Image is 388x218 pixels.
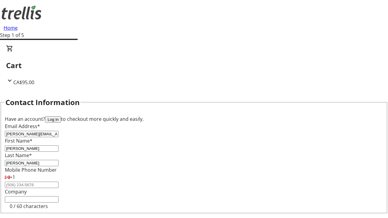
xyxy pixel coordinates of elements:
[13,79,34,86] span: CA$95.00
[5,97,80,108] h2: Contact Information
[6,60,382,71] h2: Cart
[10,203,48,210] tr-character-limit: 0 / 60 characters
[5,123,40,130] label: Email Address*
[5,188,27,195] label: Company
[5,167,57,173] label: Mobile Phone Number
[5,137,32,144] label: First Name*
[5,152,32,159] label: Last Name*
[5,115,383,123] div: Have an account? to checkout more quickly and easily.
[6,45,382,86] div: CartCA$95.00
[5,182,59,188] input: (506) 234-5678
[45,116,61,123] button: Log in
